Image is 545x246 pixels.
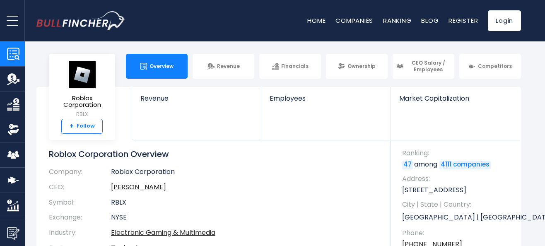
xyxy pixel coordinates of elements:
[261,87,390,116] a: Employees
[307,16,326,25] a: Home
[488,10,521,31] a: Login
[383,16,411,25] a: Ranking
[347,63,376,70] span: Ownership
[393,54,454,79] a: CEO Salary / Employees
[55,95,109,109] span: Roblox Corporation
[402,174,513,183] span: Address:
[402,186,513,195] p: [STREET_ADDRESS]
[111,228,215,237] a: Electronic Gaming & Multimedia
[459,54,521,79] a: Competitors
[7,123,19,136] img: Ownership
[193,54,254,79] a: Revenue
[126,54,188,79] a: Overview
[55,111,109,118] small: RBLX
[406,60,451,72] span: CEO Salary / Employees
[281,63,309,70] span: Financials
[335,16,373,25] a: Companies
[55,60,109,119] a: Roblox Corporation RBLX
[402,160,513,169] p: among
[402,200,513,209] span: City | State | Country:
[270,94,382,102] span: Employees
[49,195,111,210] th: Symbol:
[49,168,111,180] th: Company:
[391,87,520,116] a: Market Capitalization
[402,149,513,158] span: Ranking:
[111,195,378,210] td: RBLX
[402,229,513,238] span: Phone:
[217,63,240,70] span: Revenue
[111,168,378,180] td: Roblox Corporation
[36,11,125,30] a: Go to homepage
[36,11,125,30] img: bullfincher logo
[61,119,103,134] a: +Follow
[111,182,166,192] a: ceo
[111,210,378,225] td: NYSE
[140,94,253,102] span: Revenue
[259,54,321,79] a: Financials
[449,16,478,25] a: Register
[132,87,261,116] a: Revenue
[49,210,111,225] th: Exchange:
[402,211,513,224] p: [GEOGRAPHIC_DATA] | [GEOGRAPHIC_DATA] | US
[421,16,439,25] a: Blog
[399,94,512,102] span: Market Capitalization
[326,54,388,79] a: Ownership
[439,161,491,169] a: 4111 companies
[49,180,111,195] th: CEO:
[49,225,111,241] th: Industry:
[70,123,74,130] strong: +
[49,149,378,159] h1: Roblox Corporation Overview
[150,63,174,70] span: Overview
[402,161,413,169] a: 47
[478,63,512,70] span: Competitors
